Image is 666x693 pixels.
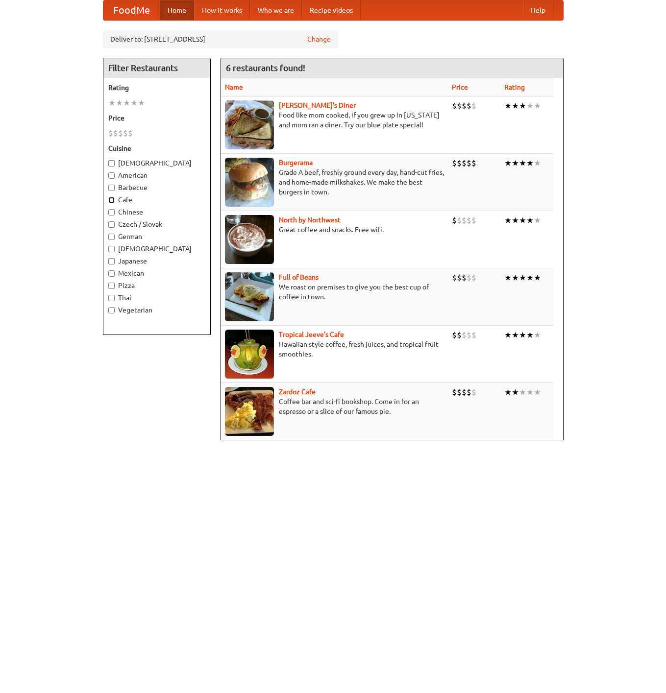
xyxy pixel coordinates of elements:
[108,195,205,205] label: Cafe
[160,0,194,20] a: Home
[471,272,476,283] li: $
[462,330,467,340] li: $
[457,387,462,398] li: $
[108,143,205,153] h5: Cuisine
[108,83,205,93] h5: Rating
[519,272,526,283] li: ★
[457,158,462,168] li: $
[504,272,512,283] li: ★
[279,273,319,281] a: Full of Beans
[108,244,205,254] label: [DEMOGRAPHIC_DATA]
[108,209,115,215] input: Chinese
[526,158,534,168] li: ★
[504,215,512,226] li: ★
[225,282,444,302] p: We roast on premises to give you the best cup of coffee in town.
[519,158,526,168] li: ★
[279,331,344,338] a: Tropical Jeeve's Cafe
[512,330,519,340] li: ★
[534,330,541,340] li: ★
[512,158,519,168] li: ★
[225,158,274,207] img: burgerama.jpg
[467,215,471,226] li: $
[103,0,160,20] a: FoodMe
[519,330,526,340] li: ★
[457,330,462,340] li: $
[225,330,274,379] img: jeeves.jpg
[504,158,512,168] li: ★
[452,272,457,283] li: $
[457,100,462,111] li: $
[462,387,467,398] li: $
[467,158,471,168] li: $
[519,387,526,398] li: ★
[534,215,541,226] li: ★
[123,128,128,139] li: $
[471,158,476,168] li: $
[457,272,462,283] li: $
[512,387,519,398] li: ★
[471,100,476,111] li: $
[457,215,462,226] li: $
[108,258,115,264] input: Japanese
[279,216,341,224] a: North by Northwest
[512,272,519,283] li: ★
[108,246,115,252] input: [DEMOGRAPHIC_DATA]
[108,158,205,168] label: [DEMOGRAPHIC_DATA]
[108,293,205,303] label: Thai
[225,215,274,264] img: north.jpg
[108,219,205,229] label: Czech / Slovak
[225,167,444,197] p: Grade A beef, freshly ground every day, hand-cut fries, and home-made milkshakes. We make the bes...
[452,330,457,340] li: $
[534,272,541,283] li: ★
[504,387,512,398] li: ★
[108,268,205,278] label: Mexican
[123,97,130,108] li: ★
[225,272,274,321] img: beans.jpg
[225,397,444,416] p: Coffee bar and sci-fi bookshop. Come in for an espresso or a slice of our famous pie.
[108,207,205,217] label: Chinese
[108,283,115,289] input: Pizza
[108,183,205,192] label: Barbecue
[504,83,525,91] a: Rating
[526,215,534,226] li: ★
[138,97,145,108] li: ★
[225,110,444,130] p: Food like mom cooked, if you grew up in [US_STATE] and mom ran a diner. Try our blue plate special!
[467,272,471,283] li: $
[108,128,113,139] li: $
[225,225,444,235] p: Great coffee and snacks. Free wifi.
[467,100,471,111] li: $
[462,100,467,111] li: $
[452,387,457,398] li: $
[225,83,243,91] a: Name
[471,387,476,398] li: $
[250,0,302,20] a: Who we are
[512,215,519,226] li: ★
[519,100,526,111] li: ★
[279,388,316,396] a: Zardoz Cafe
[225,100,274,149] img: sallys.jpg
[279,101,356,109] a: [PERSON_NAME]'s Diner
[108,113,205,123] h5: Price
[534,158,541,168] li: ★
[225,387,274,436] img: zardoz.jpg
[467,330,471,340] li: $
[526,330,534,340] li: ★
[108,170,205,180] label: American
[113,128,118,139] li: $
[108,307,115,313] input: Vegetarian
[307,34,331,44] a: Change
[226,63,305,72] ng-pluralize: 6 restaurants found!
[534,100,541,111] li: ★
[302,0,361,20] a: Recipe videos
[118,128,123,139] li: $
[462,158,467,168] li: $
[108,281,205,290] label: Pizza
[523,0,553,20] a: Help
[471,215,476,226] li: $
[108,295,115,301] input: Thai
[534,387,541,398] li: ★
[108,221,115,228] input: Czech / Slovak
